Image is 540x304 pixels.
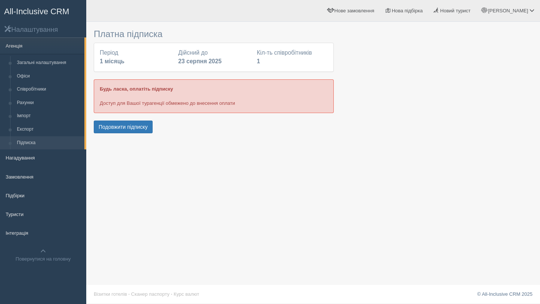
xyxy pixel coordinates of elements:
[13,56,84,70] a: Загальні налаштування
[100,58,124,64] b: 1 місяць
[13,109,84,123] a: Імпорт
[13,70,84,83] a: Офіси
[257,58,260,64] b: 1
[0,0,86,21] a: All-Inclusive CRM
[392,8,423,13] span: Нова підбірка
[13,123,84,136] a: Експорт
[94,79,334,113] div: Доступ для Вашої турагенції обмежено до внесення оплати
[13,83,84,96] a: Співробітники
[131,291,169,297] a: Сканер паспорту
[4,7,69,16] span: All-Inclusive CRM
[253,49,331,66] div: Кіл-ть співробітників
[13,96,84,110] a: Рахунки
[174,291,199,297] a: Курс валют
[94,291,127,297] a: Візитки готелів
[171,291,172,297] span: ·
[128,291,130,297] span: ·
[178,58,222,64] b: 23 серпня 2025
[100,86,173,92] b: Будь ласка, оплатіть підписку
[13,136,84,150] a: Підписка
[488,8,528,13] span: [PERSON_NAME]
[94,29,334,39] h3: Платна підписка
[477,291,532,297] a: © All-Inclusive CRM 2025
[334,8,374,13] span: Нове замовлення
[96,49,174,66] div: Період
[440,8,471,13] span: Новий турист
[94,121,153,133] button: Подовжити підписку
[174,49,253,66] div: Дійсний до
